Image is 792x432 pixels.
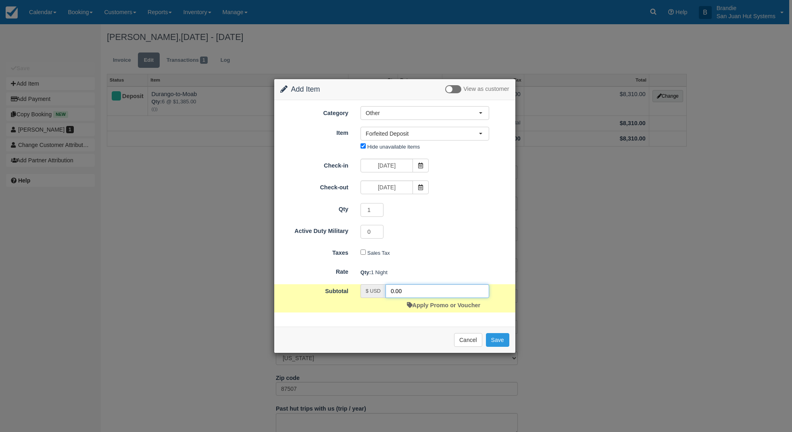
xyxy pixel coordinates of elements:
[274,180,354,192] label: Check-out
[274,159,354,170] label: Check-in
[361,225,384,239] input: Active Duty Military
[366,130,479,138] span: Forfeited Deposit
[274,265,354,276] label: Rate
[274,202,354,214] label: Qty
[274,284,354,296] label: Subtotal
[407,302,480,308] a: Apply Promo or Voucher
[366,288,381,294] small: $ USD
[367,144,420,150] label: Hide unavailable items
[274,126,354,137] label: Item
[291,85,320,93] span: Add Item
[274,224,354,235] label: Active Duty Military
[367,250,390,256] label: Sales Tax
[486,333,509,347] button: Save
[354,266,515,279] div: 1 Night
[361,106,489,120] button: Other
[274,246,354,257] label: Taxes
[361,203,384,217] input: Qty
[361,269,371,275] strong: Qty
[463,86,509,92] span: View as customer
[361,127,489,141] button: Forfeited Deposit
[454,333,482,347] button: Cancel
[366,109,479,117] span: Other
[274,106,354,117] label: Category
